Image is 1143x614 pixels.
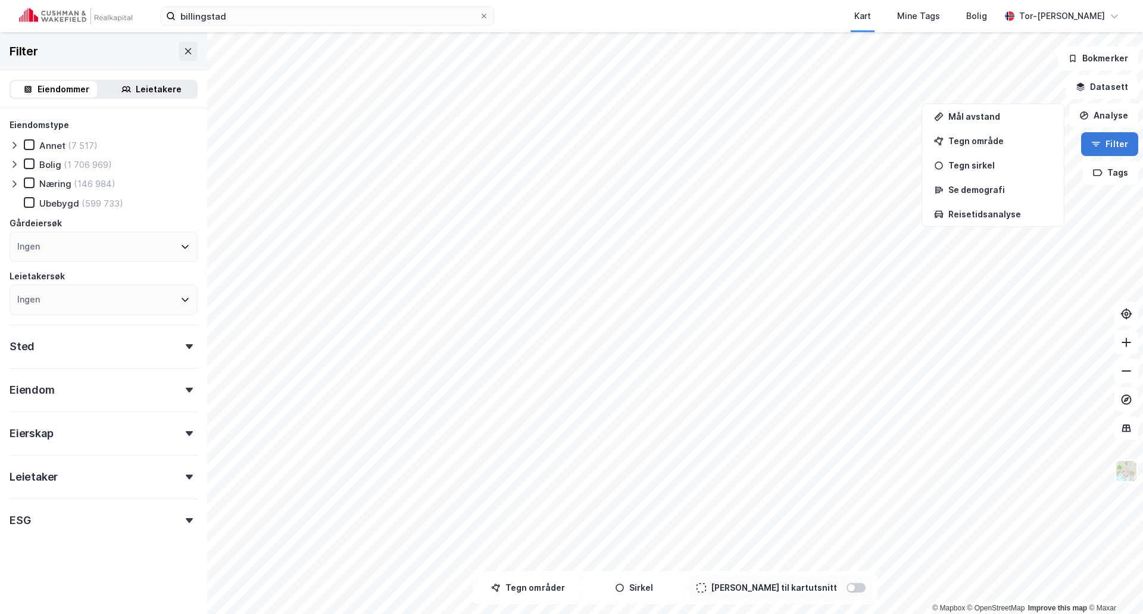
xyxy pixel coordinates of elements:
div: (599 733) [82,198,123,209]
div: ESG [10,513,30,528]
div: Sted [10,339,35,354]
div: Ingen [17,292,40,307]
input: Søk på adresse, matrikkel, gårdeiere, leietakere eller personer [176,7,479,25]
div: Næring [39,178,71,189]
div: Eiendom [10,383,55,397]
iframe: Chat Widget [1083,557,1143,614]
div: Filter [10,42,38,61]
button: Bokmerker [1058,46,1138,70]
div: Annet [39,140,65,151]
img: Z [1115,460,1138,482]
div: Se demografi [948,185,1052,195]
div: Tor-[PERSON_NAME] [1019,9,1105,23]
div: Eiendomstype [10,118,69,132]
button: Sirkel [583,576,685,600]
a: OpenStreetMap [967,604,1025,612]
button: Filter [1081,132,1138,156]
button: Analyse [1069,104,1138,127]
div: Kontrollprogram for chat [1083,557,1143,614]
div: Eiendommer [38,82,89,96]
div: Eierskap [10,426,53,441]
div: Reisetidsanalyse [948,209,1052,219]
div: Ubebygd [39,198,79,209]
div: Gårdeiersøk [10,216,62,230]
img: cushman-wakefield-realkapital-logo.202ea83816669bd177139c58696a8fa1.svg [19,8,132,24]
button: Tags [1083,161,1138,185]
div: Tegn sirkel [948,160,1052,170]
a: Mapbox [932,604,965,612]
div: Bolig [39,159,61,170]
div: Bolig [966,9,987,23]
div: (1 706 969) [64,159,112,170]
div: Leietakersøk [10,269,65,283]
div: (7 517) [68,140,98,151]
div: (146 984) [74,178,115,189]
div: Ingen [17,239,40,254]
div: [PERSON_NAME] til kartutsnitt [711,581,837,595]
button: Tegn områder [477,576,579,600]
div: Leietakere [136,82,182,96]
a: Improve this map [1028,604,1087,612]
div: Kart [854,9,871,23]
button: Datasett [1066,75,1138,99]
div: Leietaker [10,470,58,484]
div: Mål avstand [948,111,1052,121]
div: Mine Tags [897,9,940,23]
div: Tegn område [948,136,1052,146]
